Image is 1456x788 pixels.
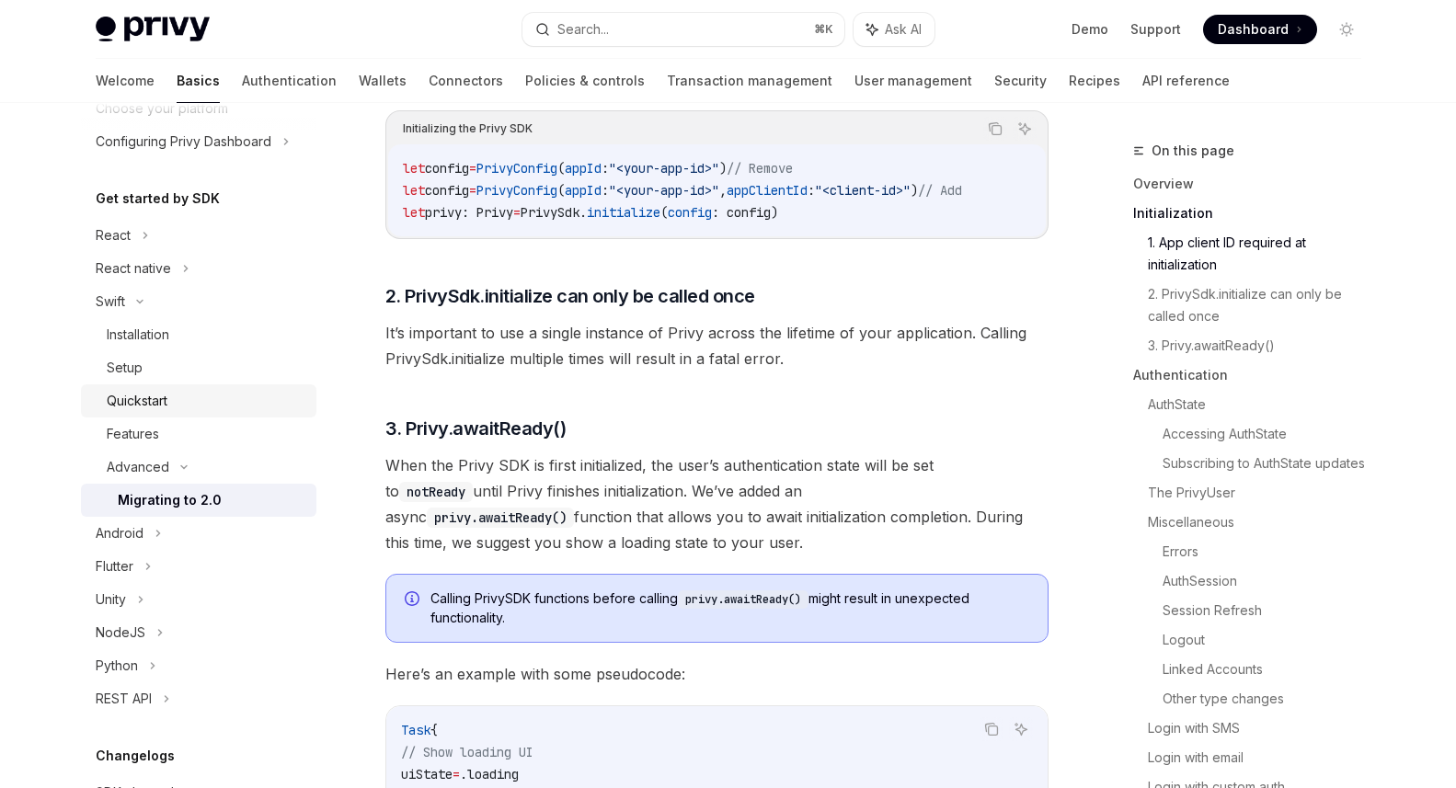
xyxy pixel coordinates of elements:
[96,224,131,246] div: React
[1072,20,1108,39] a: Demo
[1148,478,1376,508] a: The PrivyUser
[667,59,832,103] a: Transaction management
[430,722,438,738] span: {
[1163,596,1376,625] a: Session Refresh
[1148,508,1376,537] a: Miscellaneous
[425,204,513,221] span: privy: Privy
[557,18,609,40] div: Search...
[1013,117,1037,141] button: Ask AI
[1163,566,1376,596] a: AuthSession
[1133,169,1376,199] a: Overview
[1163,655,1376,684] a: Linked Accounts
[96,257,171,280] div: React native
[1148,714,1376,743] a: Login with SMS
[719,160,727,177] span: )
[1142,59,1230,103] a: API reference
[469,160,476,177] span: =
[522,13,844,46] button: Search...⌘K
[403,117,533,141] div: Initializing the Privy SDK
[602,160,609,177] span: :
[118,489,222,511] div: Migrating to 2.0
[476,182,557,199] span: PrivyConfig
[405,591,423,610] svg: Info
[107,324,169,346] div: Installation
[525,59,645,103] a: Policies & controls
[401,766,453,782] span: uiState
[1148,390,1376,419] a: AuthState
[609,160,719,177] span: "<your-app-id>"
[1203,15,1317,44] a: Dashboard
[96,622,145,644] div: NodeJS
[1163,537,1376,566] a: Errors
[81,318,316,351] a: Installation
[81,484,316,517] a: Migrating to 2.0
[96,688,152,710] div: REST API
[96,745,175,767] h5: Changelogs
[460,766,467,782] span: .
[1130,20,1181,39] a: Support
[911,182,918,199] span: )
[1163,449,1376,478] a: Subscribing to AuthState updates
[660,204,668,221] span: (
[557,182,565,199] span: (
[565,182,602,199] span: appId
[385,320,1049,371] span: It’s important to use a single instance of Privy across the lifetime of your application. Calling...
[399,482,473,502] code: notReady
[668,204,712,221] span: config
[385,283,755,309] span: 2. PrivySdk.initialize can only be called once
[96,131,271,153] div: Configuring Privy Dashboard
[96,588,126,611] div: Unity
[425,160,469,177] span: config
[521,204,587,221] span: PrivySdk.
[96,555,133,577] div: Flutter
[587,204,660,221] span: initialize
[427,508,574,528] code: privy.awaitReady()
[1152,140,1234,162] span: On this page
[1009,717,1033,741] button: Ask AI
[469,182,476,199] span: =
[403,204,425,221] span: let
[177,59,220,103] a: Basics
[1133,199,1376,228] a: Initialization
[602,182,609,199] span: :
[96,188,220,210] h5: Get started by SDK
[727,160,793,177] span: // Remove
[401,744,533,760] span: // Show loading UI
[385,416,567,441] span: 3. Privy.awaitReady()
[980,717,1003,741] button: Copy the contents from the code block
[719,182,727,199] span: ,
[678,590,808,609] code: privy.awaitReady()
[385,661,1049,687] span: Here’s an example with some pseudocode:
[385,452,1049,555] span: When the Privy SDK is first initialized, the user’s authentication state will be set to until Pri...
[1218,20,1289,39] span: Dashboard
[1148,743,1376,772] a: Login with email
[242,59,337,103] a: Authentication
[1148,331,1376,360] a: 3. Privy.awaitReady()
[401,722,430,738] span: Task
[81,417,316,451] a: Features
[430,589,1029,627] span: Calling PrivySDK functions before calling might result in unexpected functionality.
[107,456,169,478] div: Advanced
[557,160,565,177] span: (
[96,522,143,544] div: Android
[885,20,922,39] span: Ask AI
[403,182,425,199] span: let
[1148,280,1376,331] a: 2. PrivySdk.initialize can only be called once
[467,766,519,782] span: loading
[476,160,557,177] span: PrivyConfig
[983,117,1007,141] button: Copy the contents from the code block
[994,59,1047,103] a: Security
[854,13,934,46] button: Ask AI
[808,182,815,199] span: :
[918,182,962,199] span: // Add
[96,291,125,313] div: Swift
[96,59,155,103] a: Welcome
[81,384,316,417] a: Quickstart
[96,17,210,42] img: light logo
[565,160,602,177] span: appId
[1148,228,1376,280] a: 1. App client ID required at initialization
[107,357,143,379] div: Setup
[107,390,167,412] div: Quickstart
[429,59,503,103] a: Connectors
[815,182,911,199] span: "<client-id>"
